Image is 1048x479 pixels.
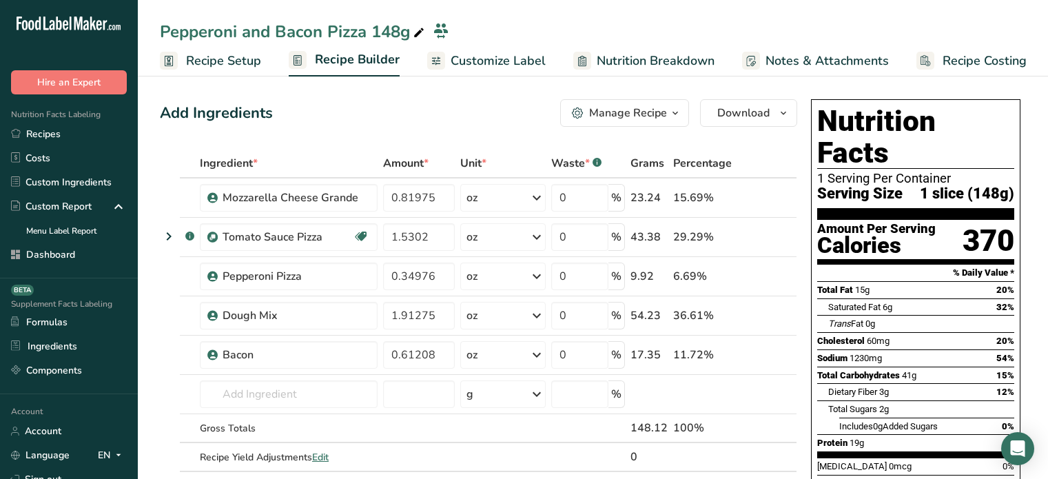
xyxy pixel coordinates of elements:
span: Unit [460,155,486,172]
span: 20% [996,285,1014,295]
div: Waste [551,155,602,172]
div: g [466,386,473,402]
span: Saturated Fat [828,302,881,312]
span: 54% [996,353,1014,363]
span: 0g [873,421,883,431]
div: 370 [963,223,1014,259]
span: Nutrition Breakdown [597,52,715,70]
span: 19g [850,438,864,448]
span: Total Fat [817,285,853,295]
span: Download [717,105,770,121]
span: 20% [996,336,1014,346]
span: 2g [879,404,889,414]
span: 15% [996,370,1014,380]
span: Sodium [817,353,847,363]
span: Total Carbohydrates [817,370,900,380]
div: 6.69% [673,268,732,285]
span: Amount [383,155,429,172]
div: Recipe Yield Adjustments [200,450,378,465]
button: Manage Recipe [560,99,689,127]
div: 9.92 [630,268,668,285]
img: Sub Recipe [207,232,218,243]
input: Add Ingredient [200,380,378,408]
span: 0% [1002,421,1014,431]
div: Dough Mix [223,307,369,324]
a: Nutrition Breakdown [573,45,715,77]
div: oz [466,307,477,324]
span: Ingredient [200,155,258,172]
span: 60mg [867,336,890,346]
button: Hire an Expert [11,70,127,94]
span: Grams [630,155,664,172]
div: Mozzarella Cheese Grande [223,190,369,206]
div: 23.24 [630,190,668,206]
div: Custom Report [11,199,92,214]
a: Customize Label [427,45,546,77]
div: 17.35 [630,347,668,363]
button: Download [700,99,797,127]
span: 3g [879,387,889,397]
span: Recipe Builder [315,50,400,69]
div: 15.69% [673,190,732,206]
span: Fat [828,318,863,329]
h1: Nutrition Facts [817,105,1014,169]
span: Includes Added Sugars [839,421,938,431]
div: EN [98,447,127,464]
span: Edit [312,451,329,464]
div: Amount Per Serving [817,223,936,236]
span: Customize Label [451,52,546,70]
div: 11.72% [673,347,732,363]
a: Language [11,443,70,467]
span: Recipe Costing [943,52,1027,70]
div: Open Intercom Messenger [1001,432,1034,465]
span: 15g [855,285,870,295]
span: [MEDICAL_DATA] [817,461,887,471]
div: Pepperoni and Bacon Pizza 148g [160,19,427,44]
div: Calories [817,236,936,256]
div: Gross Totals [200,421,378,436]
div: 54.23 [630,307,668,324]
div: Tomato Sauce Pizza [223,229,353,245]
div: oz [466,268,477,285]
div: 29.29% [673,229,732,245]
a: Recipe Builder [289,44,400,77]
span: 0% [1003,461,1014,471]
div: 1 Serving Per Container [817,172,1014,185]
div: Manage Recipe [589,105,667,121]
span: Percentage [673,155,732,172]
span: 1230mg [850,353,882,363]
div: BETA [11,285,34,296]
div: oz [466,347,477,363]
span: Serving Size [817,185,903,203]
a: Recipe Costing [916,45,1027,77]
div: Pepperoni Pizza [223,268,369,285]
div: Bacon [223,347,369,363]
span: Cholesterol [817,336,865,346]
span: 41g [902,370,916,380]
div: Add Ingredients [160,102,273,125]
div: 148.12 [630,420,668,436]
div: 36.61% [673,307,732,324]
div: 100% [673,420,732,436]
i: Trans [828,318,851,329]
div: 0 [630,449,668,465]
span: 6g [883,302,892,312]
span: 0g [865,318,875,329]
span: Total Sugars [828,404,877,414]
span: 0mcg [889,461,912,471]
a: Notes & Attachments [742,45,889,77]
span: 32% [996,302,1014,312]
div: oz [466,229,477,245]
a: Recipe Setup [160,45,261,77]
span: Recipe Setup [186,52,261,70]
section: % Daily Value * [817,265,1014,281]
div: 43.38 [630,229,668,245]
span: Dietary Fiber [828,387,877,397]
span: 1 slice (148g) [920,185,1014,203]
div: oz [466,190,477,206]
span: 12% [996,387,1014,397]
span: Notes & Attachments [766,52,889,70]
span: Protein [817,438,847,448]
